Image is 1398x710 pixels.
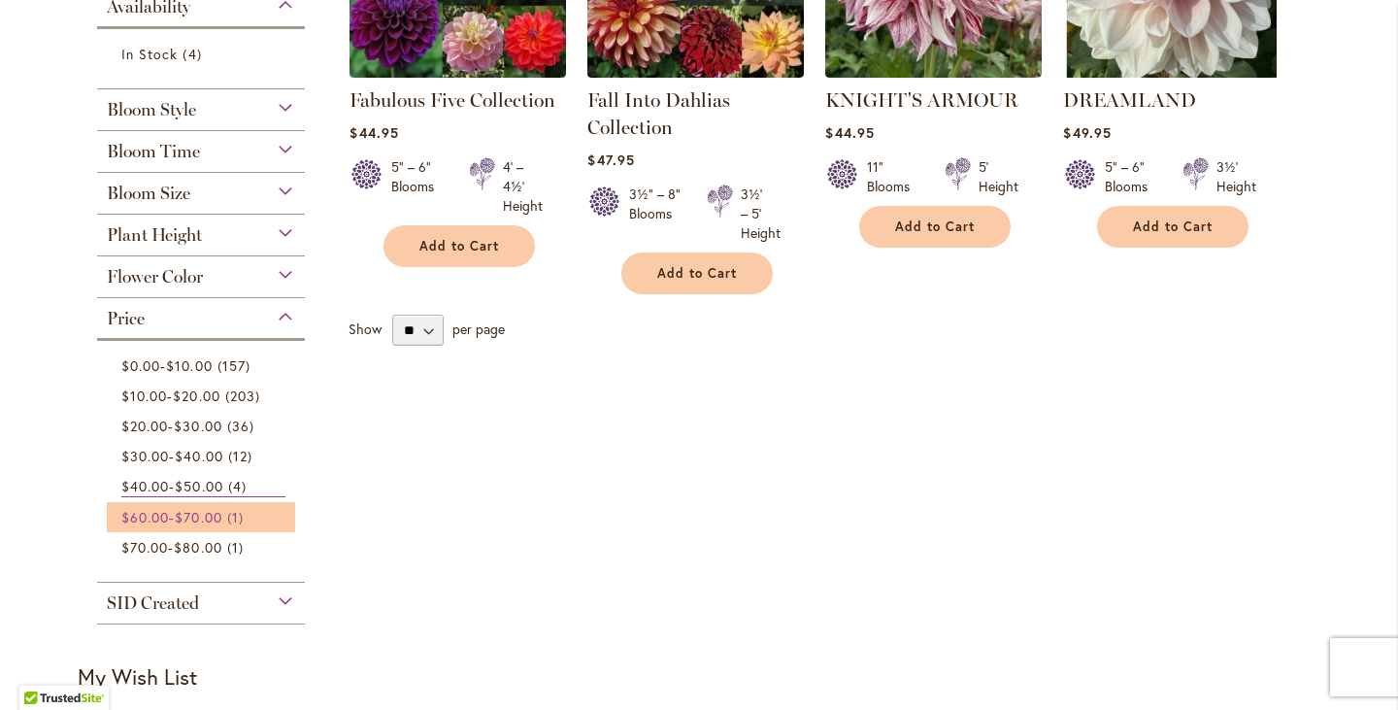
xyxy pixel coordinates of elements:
span: 12 [228,446,257,466]
span: 4 [228,476,251,496]
div: 3½' Height [1216,157,1256,196]
span: - [121,387,220,405]
button: Add to Cart [383,225,535,267]
span: 1 [227,507,249,527]
span: - [121,356,213,375]
a: DREAMLAND [1063,88,1196,112]
a: $10.00-$20.00 203 [121,386,285,406]
span: 203 [225,386,265,406]
span: $30.00 [174,417,221,435]
span: 36 [227,416,259,436]
span: - [121,447,223,465]
a: $40.00-$50.00 4 [121,476,285,497]
span: $20.00 [173,387,219,405]
span: Add to Cart [657,265,737,282]
a: In Stock 4 [121,44,285,64]
button: Add to Cart [621,253,773,294]
span: - [121,417,222,435]
div: 11" Blooms [867,157,921,196]
span: Bloom Time [107,141,200,162]
span: $49.95 [1063,123,1111,142]
span: $10.00 [166,356,212,375]
a: Fall Into Dahlias Collection [587,88,730,139]
span: - [121,508,222,526]
span: $47.95 [587,151,634,169]
span: per page [452,320,505,338]
a: $20.00-$30.00 36 [121,416,285,436]
span: $60.00 [121,508,169,526]
span: $70.00 [121,538,168,557]
a: Fabulous Five Collection [349,88,555,112]
span: Bloom Size [107,183,190,204]
span: $30.00 [121,447,169,465]
button: Add to Cart [859,206,1011,248]
span: SID Created [107,592,199,614]
span: $44.95 [349,123,398,142]
span: 157 [217,355,255,376]
span: 1 [227,537,249,558]
a: $0.00-$10.00 157 [121,355,285,376]
span: $10.00 [121,387,167,405]
div: 3½' – 5' Height [741,185,781,243]
span: $20.00 [121,417,168,435]
span: $50.00 [175,477,222,495]
span: - [121,477,223,495]
div: 3½" – 8" Blooms [629,185,683,243]
a: KNIGHT'S ARMOUR [825,88,1018,112]
span: Plant Height [107,224,202,246]
a: DREAMLAND [1063,63,1280,82]
button: Add to Cart [1097,206,1248,248]
div: 5" – 6" Blooms [1105,157,1159,196]
div: 4' – 4½' Height [503,157,543,216]
span: Flower Color [107,266,203,287]
a: $70.00-$80.00 1 [121,537,285,558]
span: - [121,538,222,557]
span: 4 [183,44,206,64]
span: $80.00 [174,538,221,557]
span: Show [349,320,382,338]
span: Add to Cart [1133,219,1213,235]
span: $40.00 [121,477,169,495]
div: 5" – 6" Blooms [391,157,446,216]
span: Add to Cart [419,238,499,254]
span: $70.00 [175,508,221,526]
span: $44.95 [825,123,874,142]
div: 5' Height [979,157,1018,196]
span: Bloom Style [107,99,196,120]
span: Add to Cart [895,219,975,235]
span: $0.00 [121,356,160,375]
a: Fall Into Dahlias Collection [587,63,804,82]
span: Price [107,308,145,329]
span: In Stock [121,45,178,63]
a: Fabulous Five Collection [349,63,566,82]
a: $60.00-$70.00 1 [121,507,285,527]
strong: My Wish List [78,662,197,691]
a: KNIGHTS ARMOUR [825,63,1042,82]
span: $40.00 [175,447,222,465]
a: $30.00-$40.00 12 [121,446,285,466]
iframe: Launch Accessibility Center [15,641,69,695]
